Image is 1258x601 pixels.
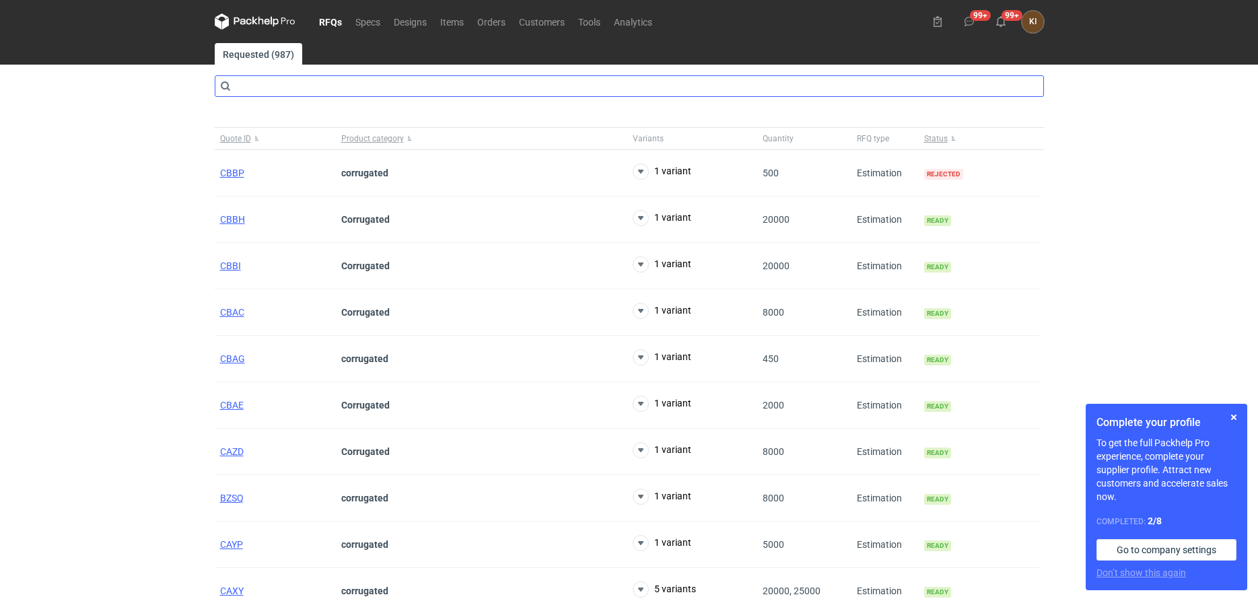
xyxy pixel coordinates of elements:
[215,13,295,30] svg: Packhelp Pro
[341,353,388,364] strong: corrugated
[851,475,919,522] div: Estimation
[857,133,889,144] span: RFQ type
[1226,409,1242,425] button: Skip for now
[220,400,244,411] a: CBAE
[220,493,244,503] a: BZSQ
[924,355,951,365] span: Ready
[341,586,388,596] strong: corrugated
[341,168,388,178] strong: corrugated
[919,128,1040,149] button: Status
[851,382,919,429] div: Estimation
[924,215,951,226] span: Ready
[387,13,433,30] a: Designs
[763,133,794,144] span: Quantity
[1022,11,1044,33] div: Karolina Idkowiak
[924,262,951,273] span: Ready
[341,539,388,550] strong: corrugated
[215,128,336,149] button: Quote ID
[958,11,980,32] button: 99+
[341,133,404,144] span: Product category
[763,400,784,411] span: 2000
[851,197,919,243] div: Estimation
[312,13,349,30] a: RFQs
[924,308,951,319] span: Ready
[924,401,951,412] span: Ready
[633,164,691,180] button: 1 variant
[763,214,790,225] span: 20000
[341,260,390,271] strong: Corrugated
[220,446,244,457] a: CAZD
[220,133,251,144] span: Quote ID
[633,396,691,412] button: 1 variant
[633,489,691,505] button: 1 variant
[990,11,1012,32] button: 99+
[220,539,243,550] a: CAYP
[633,210,691,226] button: 1 variant
[349,13,387,30] a: Specs
[1096,566,1186,579] button: Don’t show this again
[924,587,951,598] span: Ready
[220,586,244,596] a: CAXY
[763,586,820,596] span: 20000, 25000
[220,168,244,178] a: CBBP
[924,494,951,505] span: Ready
[336,128,627,149] button: Product category
[633,256,691,273] button: 1 variant
[433,13,470,30] a: Items
[607,13,659,30] a: Analytics
[924,133,948,144] span: Status
[633,442,691,458] button: 1 variant
[1148,516,1162,526] strong: 2 / 8
[763,493,784,503] span: 8000
[470,13,512,30] a: Orders
[341,400,390,411] strong: Corrugated
[341,493,388,503] strong: corrugated
[220,214,245,225] a: CBBH
[851,243,919,289] div: Estimation
[633,303,691,319] button: 1 variant
[633,133,664,144] span: Variants
[851,150,919,197] div: Estimation
[341,307,390,318] strong: Corrugated
[763,260,790,271] span: 20000
[763,353,779,364] span: 450
[763,446,784,457] span: 8000
[220,307,244,318] a: CBAC
[851,522,919,568] div: Estimation
[633,349,691,365] button: 1 variant
[341,214,390,225] strong: Corrugated
[924,448,951,458] span: Ready
[512,13,571,30] a: Customers
[215,43,302,65] a: Requested (987)
[571,13,607,30] a: Tools
[633,581,696,598] button: 5 variants
[1096,514,1236,528] div: Completed:
[220,353,245,364] a: CBAG
[1096,415,1236,431] h1: Complete your profile
[924,540,951,551] span: Ready
[763,307,784,318] span: 8000
[851,336,919,382] div: Estimation
[763,539,784,550] span: 5000
[924,169,963,180] span: Rejected
[1022,11,1044,33] button: KI
[633,535,691,551] button: 1 variant
[220,260,241,271] a: CBBI
[763,168,779,178] span: 500
[1096,436,1236,503] p: To get the full Packhelp Pro experience, complete your supplier profile. Attract new customers an...
[851,429,919,475] div: Estimation
[1096,539,1236,561] a: Go to company settings
[341,446,390,457] strong: Corrugated
[851,289,919,336] div: Estimation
